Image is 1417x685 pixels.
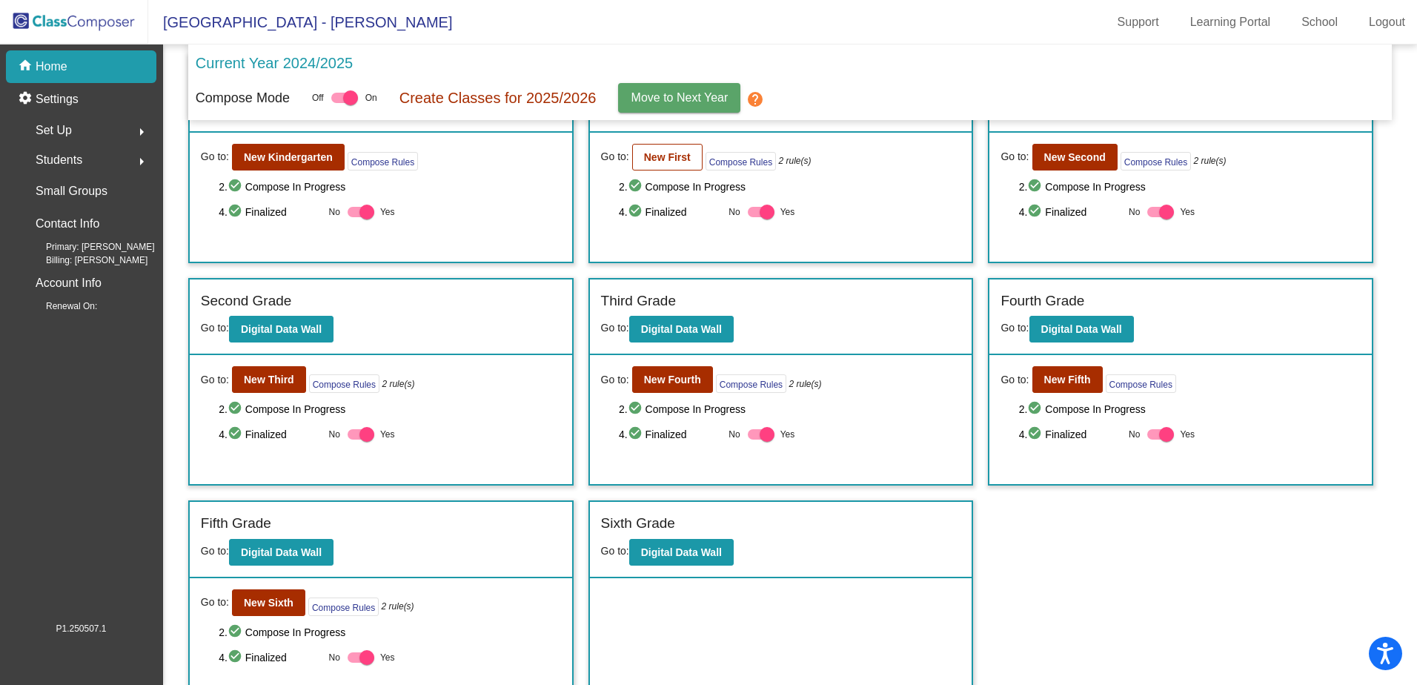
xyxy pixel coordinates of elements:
[133,123,150,141] mat-icon: arrow_right
[309,374,379,393] button: Compose Rules
[601,513,675,535] label: Sixth Grade
[601,372,629,388] span: Go to:
[1290,10,1350,34] a: School
[201,149,229,165] span: Go to:
[1019,426,1121,443] span: 4. Finalized
[329,205,340,219] span: No
[619,400,960,418] span: 2. Compose In Progress
[229,539,333,566] button: Digital Data Wall
[244,151,333,163] b: New Kindergarten
[1027,400,1045,418] mat-icon: check_circle
[601,149,629,165] span: Go to:
[133,153,150,171] mat-icon: arrow_right
[618,83,740,113] button: Move to Next Year
[232,589,305,616] button: New Sixth
[601,545,629,557] span: Go to:
[716,374,786,393] button: Compose Rules
[219,426,321,443] span: 4. Finalized
[380,203,395,221] span: Yes
[365,91,377,105] span: On
[241,323,322,335] b: Digital Data Wall
[329,428,340,441] span: No
[244,597,293,609] b: New Sixth
[399,87,597,109] p: Create Classes for 2025/2026
[1027,178,1045,196] mat-icon: check_circle
[644,374,701,385] b: New Fourth
[619,178,960,196] span: 2. Compose In Progress
[601,322,629,334] span: Go to:
[196,52,353,74] p: Current Year 2024/2025
[1019,203,1121,221] span: 4. Finalized
[644,151,691,163] b: New First
[1129,205,1140,219] span: No
[778,154,811,168] i: 2 rule(s)
[228,400,245,418] mat-icon: check_circle
[232,144,345,171] button: New Kindergarten
[619,426,721,443] span: 4. Finalized
[219,203,321,221] span: 4. Finalized
[641,323,722,335] b: Digital Data Wall
[329,651,340,664] span: No
[1106,374,1176,393] button: Compose Rules
[1121,152,1191,171] button: Compose Rules
[629,539,734,566] button: Digital Data Wall
[780,203,795,221] span: Yes
[1000,372,1029,388] span: Go to:
[1000,149,1029,165] span: Go to:
[196,88,290,108] p: Compose Mode
[219,649,321,666] span: 4. Finalized
[1129,428,1140,441] span: No
[631,91,729,104] span: Move to Next Year
[228,178,245,196] mat-icon: check_circle
[228,203,245,221] mat-icon: check_circle
[201,513,271,535] label: Fifth Grade
[219,623,560,641] span: 2. Compose In Progress
[1032,366,1103,393] button: New Fifth
[1027,426,1045,443] mat-icon: check_circle
[1180,426,1195,443] span: Yes
[1357,10,1417,34] a: Logout
[201,372,229,388] span: Go to:
[1000,291,1084,312] label: Fourth Grade
[22,300,97,313] span: Renewal On:
[1106,10,1171,34] a: Support
[244,374,294,385] b: New Third
[36,90,79,108] p: Settings
[1000,322,1029,334] span: Go to:
[1044,374,1091,385] b: New Fifth
[348,152,418,171] button: Compose Rules
[619,203,721,221] span: 4. Finalized
[1019,400,1361,418] span: 2. Compose In Progress
[36,120,72,141] span: Set Up
[219,178,560,196] span: 2. Compose In Progress
[148,10,452,34] span: [GEOGRAPHIC_DATA] - [PERSON_NAME]
[228,649,245,666] mat-icon: check_circle
[789,377,821,391] i: 2 rule(s)
[18,58,36,76] mat-icon: home
[228,426,245,443] mat-icon: check_circle
[1041,323,1122,335] b: Digital Data Wall
[201,595,229,610] span: Go to:
[232,366,306,393] button: New Third
[641,546,722,558] b: Digital Data Wall
[628,203,646,221] mat-icon: check_circle
[1032,144,1118,171] button: New Second
[1044,151,1106,163] b: New Second
[746,90,764,108] mat-icon: help
[380,649,395,666] span: Yes
[219,400,560,418] span: 2. Compose In Progress
[1029,316,1134,342] button: Digital Data Wall
[628,178,646,196] mat-icon: check_circle
[628,400,646,418] mat-icon: check_circle
[1178,10,1283,34] a: Learning Portal
[201,545,229,557] span: Go to:
[729,428,740,441] span: No
[1193,154,1226,168] i: 2 rule(s)
[201,291,292,312] label: Second Grade
[229,316,333,342] button: Digital Data Wall
[36,273,102,294] p: Account Info
[632,366,713,393] button: New Fourth
[22,254,147,267] span: Billing: [PERSON_NAME]
[780,426,795,443] span: Yes
[729,205,740,219] span: No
